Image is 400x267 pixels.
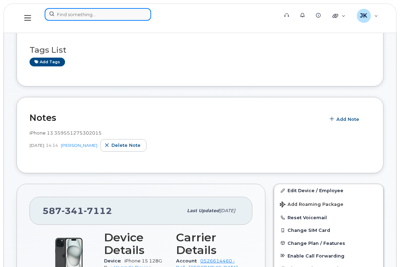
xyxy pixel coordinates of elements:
[187,208,219,213] span: Last updated
[45,8,151,21] input: Find something...
[176,258,200,263] span: Account
[288,240,345,246] span: Change Plan / Features
[30,112,322,123] h2: Notes
[176,231,240,256] h3: Carrier Details
[288,253,344,258] span: Enable Call Forwarding
[328,9,350,23] div: Quicklinks
[274,211,383,224] button: Reset Voicemail
[111,142,141,149] span: Delete note
[360,12,367,20] span: JK
[336,116,359,123] span: Add Note
[274,184,383,197] a: Edit Device / Employee
[274,197,383,211] button: Add Roaming Package
[30,58,65,66] a: Add tags
[219,208,235,213] span: [DATE]
[30,46,370,54] h3: Tags List
[325,113,365,125] button: Add Note
[104,258,124,263] span: Device
[43,206,112,216] span: 587
[274,237,383,249] button: Change Plan / Features
[352,9,383,23] div: Jayson Kralkay
[46,142,58,148] span: 14:14
[280,202,343,208] span: Add Roaming Package
[84,206,112,216] span: 7112
[30,142,44,148] span: [DATE]
[30,130,102,136] span: iPhone 13 359551275302015
[61,143,97,148] a: [PERSON_NAME]
[62,206,84,216] span: 341
[274,224,383,236] button: Change SIM Card
[104,231,168,256] h3: Device Details
[100,139,147,152] button: Delete note
[274,249,383,262] button: Enable Call Forwarding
